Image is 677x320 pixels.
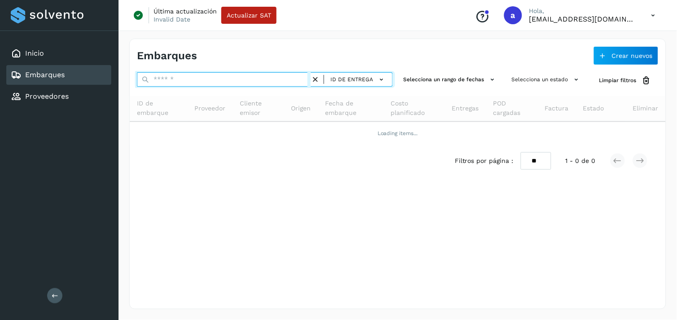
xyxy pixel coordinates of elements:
div: Proveedores [6,87,111,106]
span: Eliminar [633,104,659,113]
a: Proveedores [25,92,69,101]
p: Invalid Date [154,15,190,23]
div: Embarques [6,65,111,85]
span: Proveedor [195,104,226,113]
span: ID de entrega [330,75,373,83]
span: Factura [545,104,569,113]
a: Embarques [25,70,65,79]
button: Crear nuevos [593,46,659,65]
button: Selecciona un rango de fechas [400,72,501,87]
span: Crear nuevos [612,53,653,59]
button: ID de entrega [328,73,389,86]
span: 1 - 0 de 0 [566,156,596,166]
a: Inicio [25,49,44,57]
td: Loading items... [130,122,666,145]
span: ID de embarque [137,99,180,118]
p: Última actualización [154,7,217,15]
span: Limpiar filtros [599,76,637,84]
button: Actualizar SAT [221,7,277,24]
h4: Embarques [137,49,197,62]
p: alejperez@niagarawater.com [529,15,637,23]
span: POD cargadas [493,99,531,118]
button: Selecciona un estado [508,72,585,87]
span: Cliente emisor [240,99,277,118]
span: Fecha de embarque [325,99,377,118]
p: Hola, [529,7,637,15]
span: Entregas [452,104,479,113]
span: Costo planificado [391,99,438,118]
span: Origen [291,104,311,113]
button: Limpiar filtros [592,72,659,89]
span: Actualizar SAT [227,12,271,18]
span: Filtros por página : [455,156,514,166]
div: Inicio [6,44,111,63]
span: Estado [583,104,604,113]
